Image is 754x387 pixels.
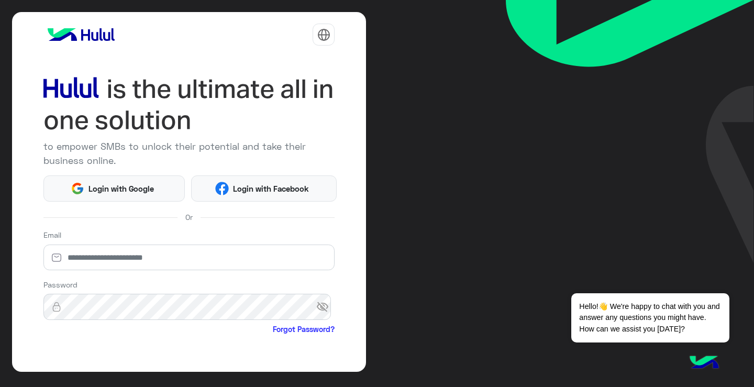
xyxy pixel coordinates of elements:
[43,139,335,168] p: to empower SMBs to unlock their potential and take their business online.
[43,337,203,378] iframe: reCAPTCHA
[43,73,335,136] img: hululLoginTitle_EN.svg
[571,293,729,342] span: Hello!👋 We're happy to chat with you and answer any questions you might have. How can we assist y...
[43,302,70,312] img: lock
[185,212,193,223] span: Or
[316,297,335,316] span: visibility_off
[191,175,337,202] button: Login with Facebook
[71,182,85,196] img: Google
[317,28,330,41] img: tab
[273,324,335,335] a: Forgot Password?
[43,24,119,45] img: logo
[43,279,77,290] label: Password
[84,183,158,195] span: Login with Google
[686,345,723,382] img: hulul-logo.png
[43,175,185,202] button: Login with Google
[43,229,61,240] label: Email
[229,183,313,195] span: Login with Facebook
[215,182,229,196] img: Facebook
[43,252,70,263] img: email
